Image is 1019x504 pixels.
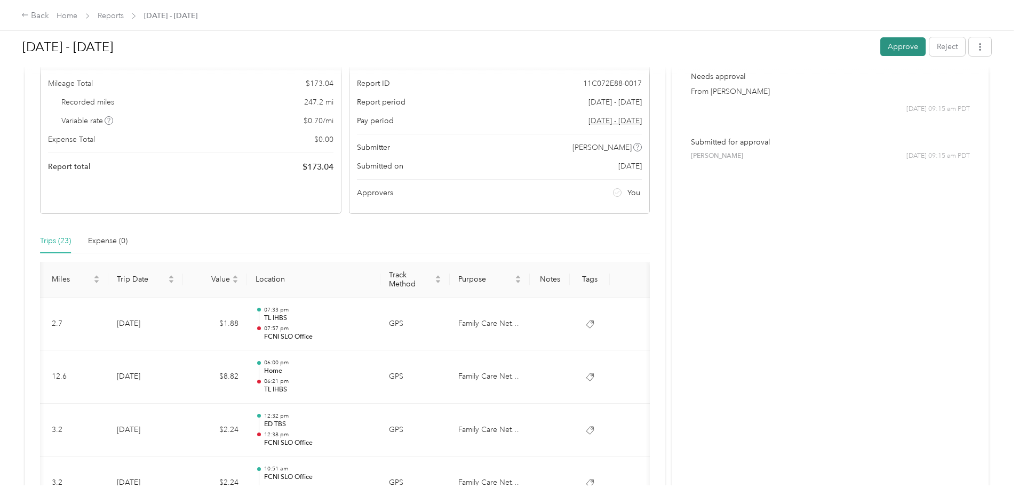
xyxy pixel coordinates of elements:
th: Purpose [450,262,530,298]
td: GPS [380,298,450,351]
th: Track Method [380,262,450,298]
span: 247.2 mi [304,97,333,108]
span: [DATE] - [DATE] [144,10,197,21]
span: Approvers [357,187,393,198]
span: caret-up [232,274,238,280]
button: Reject [929,37,965,56]
th: Location [247,262,380,298]
td: Family Care Network [450,298,530,351]
span: Go to pay period [588,115,642,126]
span: Submitter [357,142,390,153]
span: Value [192,275,230,284]
span: caret-down [168,278,174,285]
span: caret-down [232,278,238,285]
span: caret-up [435,274,441,280]
iframe: Everlance-gr Chat Button Frame [959,444,1019,504]
td: 12.6 [43,350,108,404]
span: $ 173.04 [306,78,333,89]
span: [PERSON_NAME] [572,142,632,153]
td: 2.7 [43,298,108,351]
span: [PERSON_NAME] [691,151,743,161]
span: You [627,187,640,198]
th: Trip Date [108,262,183,298]
td: Family Care Network [450,350,530,404]
td: [DATE] [108,350,183,404]
div: Expense (0) [88,235,128,247]
p: Needs approval [691,71,970,82]
span: Miles [52,275,91,284]
p: Home [264,366,372,376]
p: Submitted for approval [691,137,970,148]
td: [DATE] [108,404,183,457]
p: 12:38 pm [264,431,372,438]
div: Trips (23) [40,235,71,247]
td: $8.82 [183,350,247,404]
th: Tags [570,262,610,298]
td: $1.88 [183,298,247,351]
span: caret-up [168,274,174,280]
p: 12:32 pm [264,412,372,420]
a: Reports [98,11,124,20]
span: $ 0.70 / mi [304,115,333,126]
p: FCNI SLO Office [264,332,372,342]
span: Report period [357,97,405,108]
span: [DATE] - [DATE] [588,97,642,108]
span: Purpose [458,275,513,284]
td: 3.2 [43,404,108,457]
span: Trip Date [117,275,166,284]
p: 10:55 am [264,484,372,491]
span: 11C072E88-0017 [583,78,642,89]
td: Family Care Network [450,404,530,457]
th: Value [183,262,247,298]
span: caret-down [435,278,441,285]
a: Home [57,11,77,20]
span: Variable rate [61,115,114,126]
p: 06:21 pm [264,378,372,385]
td: [DATE] [108,298,183,351]
span: $ 0.00 [314,134,333,145]
span: Expense Total [48,134,95,145]
span: [DATE] 09:15 am PDT [906,151,970,161]
td: GPS [380,404,450,457]
p: TL IHBS [264,385,372,395]
p: FCNI SLO Office [264,473,372,482]
p: FCNI SLO Office [264,438,372,448]
span: [DATE] 09:15 am PDT [906,105,970,114]
td: GPS [380,350,450,404]
span: caret-down [93,278,100,285]
p: From [PERSON_NAME] [691,86,970,97]
th: Miles [43,262,108,298]
td: $2.24 [183,404,247,457]
span: Pay period [357,115,394,126]
h1: Sep 15 - 28, 2025 [22,34,873,60]
p: ED TBS [264,420,372,429]
span: caret-down [515,278,521,285]
span: Submitted on [357,161,403,172]
span: caret-up [93,274,100,280]
p: 10:51 am [264,465,372,473]
span: Report ID [357,78,390,89]
span: $ 173.04 [302,161,333,173]
p: 07:33 pm [264,306,372,314]
p: 06:00 pm [264,359,372,366]
span: Report total [48,161,91,172]
span: Track Method [389,270,433,289]
div: Back [21,10,49,22]
th: Notes [530,262,570,298]
span: Recorded miles [61,97,114,108]
span: caret-up [515,274,521,280]
span: [DATE] [618,161,642,172]
p: TL IHBS [264,314,372,323]
button: Approve [880,37,926,56]
p: 07:57 pm [264,325,372,332]
span: Mileage Total [48,78,93,89]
